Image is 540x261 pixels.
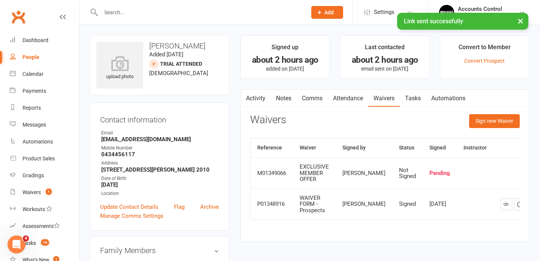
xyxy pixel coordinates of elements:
div: WAIVER FORM - Prospects [300,195,329,214]
a: Tasks [400,90,426,107]
div: Assessments [22,223,60,229]
a: Workouts [10,201,79,218]
a: Dashboard [10,32,79,49]
a: Update Contact Details [100,202,158,211]
div: about 2 hours ago [247,56,323,64]
a: Activity [241,90,271,107]
a: Flag [174,202,184,211]
p: added on [DATE] [247,66,323,72]
div: Waivers [22,189,41,195]
a: Waivers [368,90,400,107]
div: Accounts Control [458,6,502,12]
span: [DEMOGRAPHIC_DATA] [149,70,208,77]
strong: [DATE] [101,181,219,188]
a: Assessments [10,218,79,235]
div: Last contacted [365,42,405,56]
span: 4 [23,235,29,241]
a: Convert Prospect [464,58,505,64]
input: Search... [99,7,301,18]
div: Calendar [22,71,43,77]
strong: [EMAIL_ADDRESS][DOMAIN_NAME] [101,136,219,143]
time: Added [DATE] [149,51,183,58]
div: EXCLUSIVE MEMBER OFFER [300,164,329,183]
p: email sent on [DATE] [347,66,423,72]
span: Trial Attended [160,61,202,67]
div: People [22,54,39,60]
a: Clubworx [9,8,28,26]
a: Payments [10,83,79,100]
div: Date of Birth [101,175,219,182]
th: Status [392,138,423,157]
div: Payments [22,88,46,94]
div: Dashboard [22,37,48,43]
a: Comms [297,90,328,107]
div: Location [101,190,219,197]
a: People [10,49,79,66]
a: Tasks 10 [10,235,79,252]
a: Gradings [10,167,79,184]
div: Messages [22,122,46,128]
div: Automations [22,139,53,145]
div: Reports [22,105,41,111]
button: × [514,13,527,29]
div: about 2 hours ago [347,56,423,64]
div: Pending [429,170,450,177]
div: Signed [399,201,416,207]
div: M01349066 [257,170,286,177]
button: Sign new Waiver [469,114,520,128]
th: Waiver [293,138,336,157]
div: P01348916 [257,201,286,207]
div: [DATE] [429,201,450,207]
a: Attendance [328,90,368,107]
a: Messages [10,116,79,133]
strong: [STREET_ADDRESS][PERSON_NAME] 2010 [101,166,219,173]
a: Automations [426,90,471,107]
div: Mobile Number [101,145,219,152]
h3: Contact information [100,113,219,124]
img: thumb_image1701918351.png [439,5,454,20]
div: [PERSON_NAME] [342,170,385,177]
h3: Waivers [250,114,286,126]
span: 1 [46,189,52,195]
div: Link sent successfully [397,13,528,30]
div: [PERSON_NAME] [342,201,385,207]
a: Notes [271,90,297,107]
div: Email [101,130,219,137]
div: [PERSON_NAME] [458,12,502,19]
a: Manage Comms Settings [100,211,163,220]
th: Reference [250,138,293,157]
span: 10 [41,239,49,246]
div: Tasks [22,240,36,246]
th: Signed by [336,138,392,157]
th: Instructor [457,138,493,157]
th: Signed [423,138,457,157]
iframe: Intercom live chat [7,235,25,253]
div: upload photo [96,56,143,81]
div: Signed up [271,42,298,56]
span: Settings [374,4,394,21]
span: Add [324,9,334,15]
strong: 0434456117 [101,151,219,158]
div: Gradings [22,172,44,178]
h3: Family Members [100,246,219,255]
a: Archive [200,202,219,211]
div: Not Signed [399,167,416,180]
a: Waivers 1 [10,184,79,201]
div: Product Sales [22,155,55,161]
a: Reports [10,100,79,116]
div: Address [101,160,219,167]
a: Product Sales [10,150,79,167]
a: Automations [10,133,79,150]
a: Calendar [10,66,79,83]
h3: [PERSON_NAME] [96,42,223,50]
div: Workouts [22,206,45,212]
div: Convert to Member [459,42,511,56]
button: Add [311,6,343,19]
